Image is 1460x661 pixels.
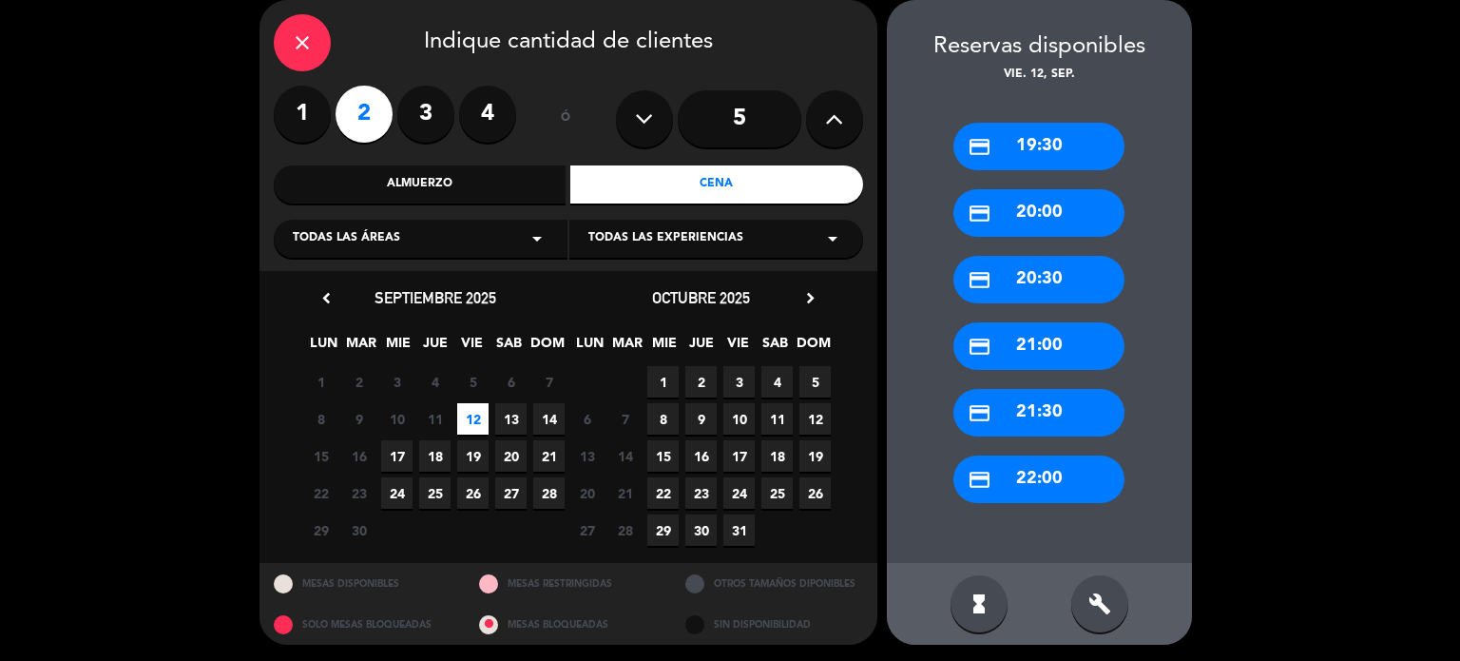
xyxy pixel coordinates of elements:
[609,477,641,509] span: 21
[419,477,451,509] span: 25
[671,563,877,604] div: OTROS TAMAÑOS DIPONIBLES
[652,288,750,307] span: octubre 2025
[968,202,991,225] i: credit_card
[533,477,565,509] span: 28
[647,366,679,398] span: 1
[761,366,793,398] span: 4
[953,256,1124,303] div: 20:30
[465,563,671,604] div: MESAS RESTRINGIDAS
[343,403,375,435] span: 9
[968,401,991,425] i: credit_card
[530,332,562,363] span: DOM
[1088,593,1111,615] i: build
[293,229,400,248] span: Todas las áreas
[761,403,793,435] span: 11
[609,515,641,546] span: 28
[821,227,844,250] i: arrow_drop_down
[887,66,1192,85] div: vie. 12, sep.
[456,332,488,363] span: VIE
[571,440,603,472] span: 13
[685,477,717,509] span: 23
[887,29,1192,66] div: Reservas disponibles
[305,366,336,398] span: 1
[457,366,489,398] span: 5
[685,332,717,363] span: JUE
[535,86,597,152] div: ó
[305,403,336,435] span: 8
[722,332,754,363] span: VIE
[685,515,717,546] span: 30
[571,477,603,509] span: 20
[533,366,565,398] span: 7
[609,440,641,472] span: 14
[799,403,831,435] span: 12
[968,135,991,159] i: credit_card
[343,477,375,509] span: 23
[317,288,336,308] i: chevron_left
[968,593,990,615] i: hourglass_full
[671,604,877,645] div: SIN DISPONIBILIDAD
[343,440,375,472] span: 16
[305,515,336,546] span: 29
[685,366,717,398] span: 2
[419,403,451,435] span: 11
[274,165,567,204] div: Almuerzo
[465,604,671,645] div: MESAS BLOQUEADAS
[381,403,413,435] span: 10
[723,366,755,398] span: 3
[723,477,755,509] span: 24
[647,403,679,435] span: 8
[799,440,831,472] span: 19
[647,440,679,472] span: 15
[953,189,1124,237] div: 20:00
[685,440,717,472] span: 16
[382,332,413,363] span: MIE
[571,403,603,435] span: 6
[968,468,991,492] i: credit_card
[336,86,393,143] label: 2
[493,332,525,363] span: SAB
[457,440,489,472] span: 19
[800,288,820,308] i: chevron_right
[953,322,1124,370] div: 21:00
[759,332,791,363] span: SAB
[953,123,1124,170] div: 19:30
[647,515,679,546] span: 29
[611,332,643,363] span: MAR
[953,456,1124,503] div: 22:00
[799,366,831,398] span: 5
[343,366,375,398] span: 2
[274,86,331,143] label: 1
[574,332,605,363] span: LUN
[305,477,336,509] span: 22
[571,515,603,546] span: 27
[419,440,451,472] span: 18
[457,403,489,435] span: 12
[648,332,680,363] span: MIE
[259,563,466,604] div: MESAS DISPONIBLES
[495,403,527,435] span: 13
[968,268,991,292] i: credit_card
[274,14,863,71] div: Indique cantidad de clientes
[533,403,565,435] span: 14
[723,515,755,546] span: 31
[797,332,828,363] span: DOM
[588,229,743,248] span: Todas las experiencias
[799,477,831,509] span: 26
[457,477,489,509] span: 26
[968,335,991,359] i: credit_card
[419,332,451,363] span: JUE
[533,440,565,472] span: 21
[308,332,339,363] span: LUN
[495,440,527,472] span: 20
[375,288,496,307] span: septiembre 2025
[459,86,516,143] label: 4
[397,86,454,143] label: 3
[761,440,793,472] span: 18
[419,366,451,398] span: 4
[723,403,755,435] span: 10
[345,332,376,363] span: MAR
[570,165,863,204] div: Cena
[761,477,793,509] span: 25
[495,477,527,509] span: 27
